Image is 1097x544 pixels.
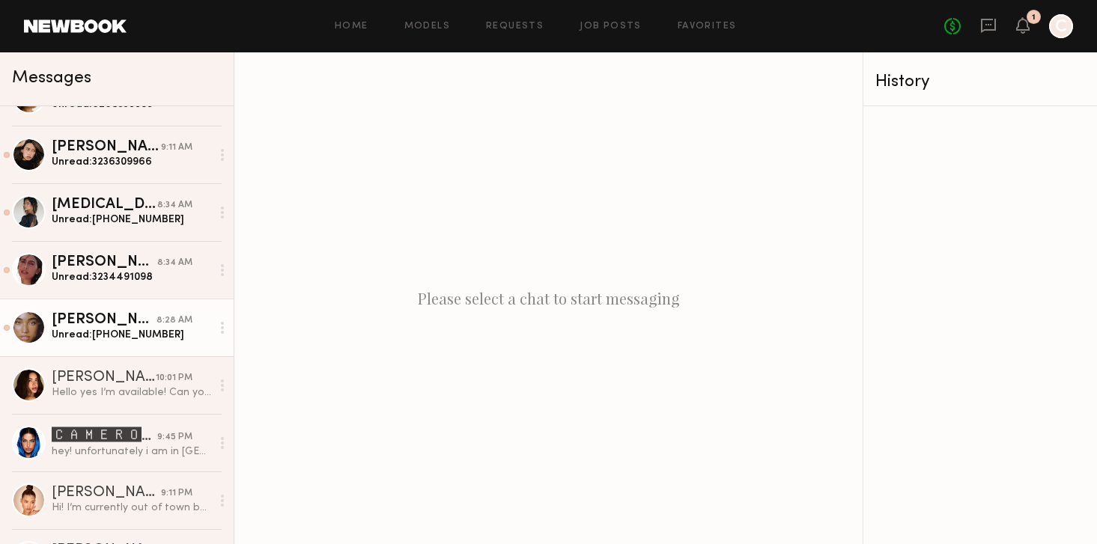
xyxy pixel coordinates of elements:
div: [PERSON_NAME] [52,486,161,501]
div: 8:34 AM [157,198,192,213]
span: Messages [12,70,91,87]
div: [MEDICAL_DATA][PERSON_NAME] [52,198,157,213]
a: Home [335,22,368,31]
div: [PERSON_NAME] [52,370,156,385]
a: Models [404,22,450,31]
div: Unread: 3234491098 [52,270,211,284]
a: Job Posts [580,22,642,31]
a: C [1049,14,1073,38]
div: Unread: 3236309966 [52,155,211,169]
div: Hi! I’m currently out of town but could fly in [DATE] evening for the shoot if we can do a day ra... [52,501,211,515]
div: 10:01 PM [156,371,192,385]
div: Unread: [PHONE_NUMBER] [52,328,211,342]
div: [PERSON_NAME] [52,140,161,155]
div: [PERSON_NAME] [52,313,157,328]
a: Requests [486,22,544,31]
div: 1 [1032,13,1036,22]
div: 9:11 AM [161,141,192,155]
div: Please select a chat to start messaging [234,52,863,544]
div: [PERSON_NAME] [52,255,157,270]
div: 🅲🅰🅼🅴🆁🅾🅽 🆂. [52,427,157,444]
div: Hello yes I’m available! Can you please provide me with more details regarding the shoot and usag... [52,385,211,400]
div: 9:11 PM [161,486,192,501]
div: 8:34 AM [157,256,192,270]
a: Favorites [678,22,737,31]
div: 8:28 AM [157,314,192,328]
div: 9:45 PM [157,430,192,444]
div: Unread: [PHONE_NUMBER] [52,213,211,227]
div: History [875,73,1085,91]
div: hey! unfortunately i am in [GEOGRAPHIC_DATA] until the 17th! [52,444,211,459]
